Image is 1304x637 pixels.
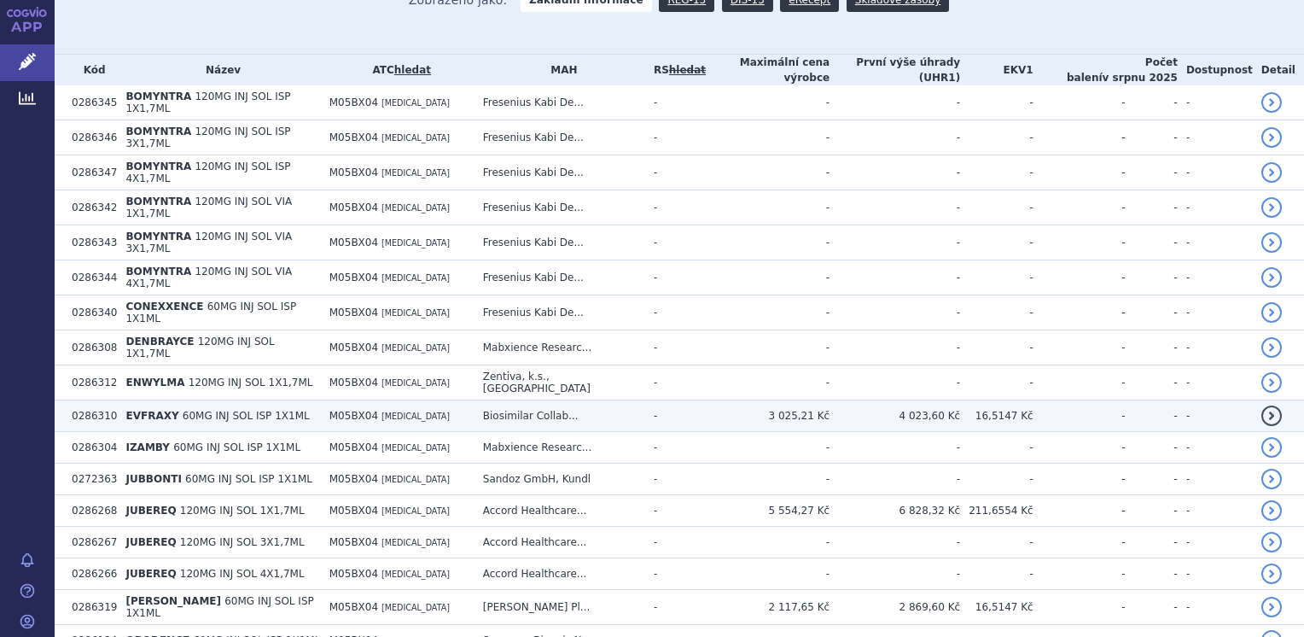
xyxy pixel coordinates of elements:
td: 0286268 [63,495,117,527]
th: EKV1 [960,55,1033,85]
td: - [1033,225,1126,260]
td: 0286312 [63,365,117,400]
td: - [706,120,830,155]
td: - [706,432,830,464]
td: - [960,330,1033,365]
span: M05BX04 [329,377,378,389]
td: - [1178,464,1253,495]
td: - [645,295,706,330]
td: 2 869,60 Kč [830,590,960,625]
td: - [960,85,1033,120]
span: [MEDICAL_DATA] [381,506,450,516]
td: - [706,225,830,260]
td: 0286310 [63,400,117,432]
td: - [1033,295,1126,330]
a: detail [1261,92,1282,113]
span: [MEDICAL_DATA] [381,443,450,453]
th: Detail [1253,55,1304,85]
a: detail [1261,564,1282,584]
td: - [1033,190,1126,225]
a: detail [1261,372,1282,393]
td: - [706,464,830,495]
span: 120MG INJ SOL 4X1,7ML [180,568,305,580]
td: - [645,527,706,558]
span: 60MG INJ SOL ISP 1X1ML [125,595,313,619]
td: - [1126,464,1178,495]
span: JUBEREQ [125,568,176,580]
a: detail [1261,267,1282,288]
span: [MEDICAL_DATA] [381,378,450,388]
td: 0286308 [63,330,117,365]
td: - [830,260,960,295]
td: 0286266 [63,558,117,590]
span: M05BX04 [329,96,378,108]
td: 16,5147 Kč [960,400,1033,432]
td: - [1126,260,1178,295]
td: - [960,155,1033,190]
a: hledat [394,64,431,76]
td: - [1178,558,1253,590]
td: Fresenius Kabi De... [474,120,645,155]
td: 0286319 [63,590,117,625]
span: M05BX04 [329,237,378,248]
td: Mabxience Researc... [474,330,645,365]
td: - [830,365,960,400]
span: 120MG INJ SOL VIA 4X1,7ML [125,266,292,289]
td: 0272363 [63,464,117,495]
span: 60MG INJ SOL ISP 1X1ML [125,301,296,324]
td: Fresenius Kabi De... [474,225,645,260]
td: - [645,558,706,590]
span: M05BX04 [329,505,378,517]
td: - [1178,400,1253,432]
td: - [1033,464,1126,495]
td: - [645,330,706,365]
td: - [1033,495,1126,527]
span: [MEDICAL_DATA] [381,412,450,421]
td: - [1126,527,1178,558]
a: detail [1261,500,1282,521]
td: 0286344 [63,260,117,295]
span: M05BX04 [329,272,378,283]
td: - [1033,155,1126,190]
td: 5 554,27 Kč [706,495,830,527]
span: M05BX04 [329,410,378,422]
td: - [1126,558,1178,590]
td: Sandoz GmbH, Kundl [474,464,645,495]
th: Kód [63,55,117,85]
td: - [1033,590,1126,625]
span: JUBEREQ [125,505,176,517]
span: 120MG INJ SOL ISP 3X1,7ML [125,126,290,149]
td: 0286346 [63,120,117,155]
th: Dostupnost [1178,55,1253,85]
td: - [645,365,706,400]
td: - [645,190,706,225]
td: - [1126,225,1178,260]
td: - [1126,155,1178,190]
td: Accord Healthcare... [474,527,645,558]
td: - [830,464,960,495]
th: ATC [321,55,474,85]
td: - [645,400,706,432]
span: [MEDICAL_DATA] [381,603,450,612]
td: 211,6554 Kč [960,495,1033,527]
span: M05BX04 [329,342,378,354]
span: BOMYNTRA [125,266,191,278]
td: 16,5147 Kč [960,590,1033,625]
a: detail [1261,597,1282,617]
td: - [1178,190,1253,225]
a: detail [1261,197,1282,218]
td: - [830,295,960,330]
span: [MEDICAL_DATA] [381,475,450,484]
span: M05BX04 [329,202,378,213]
td: - [706,527,830,558]
span: BOMYNTRA [125,196,191,207]
td: - [1178,590,1253,625]
span: BOMYNTRA [125,126,191,137]
td: 0286347 [63,155,117,190]
td: - [960,225,1033,260]
td: - [706,260,830,295]
td: - [706,155,830,190]
span: M05BX04 [329,473,378,485]
td: - [1126,365,1178,400]
span: M05BX04 [329,536,378,548]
